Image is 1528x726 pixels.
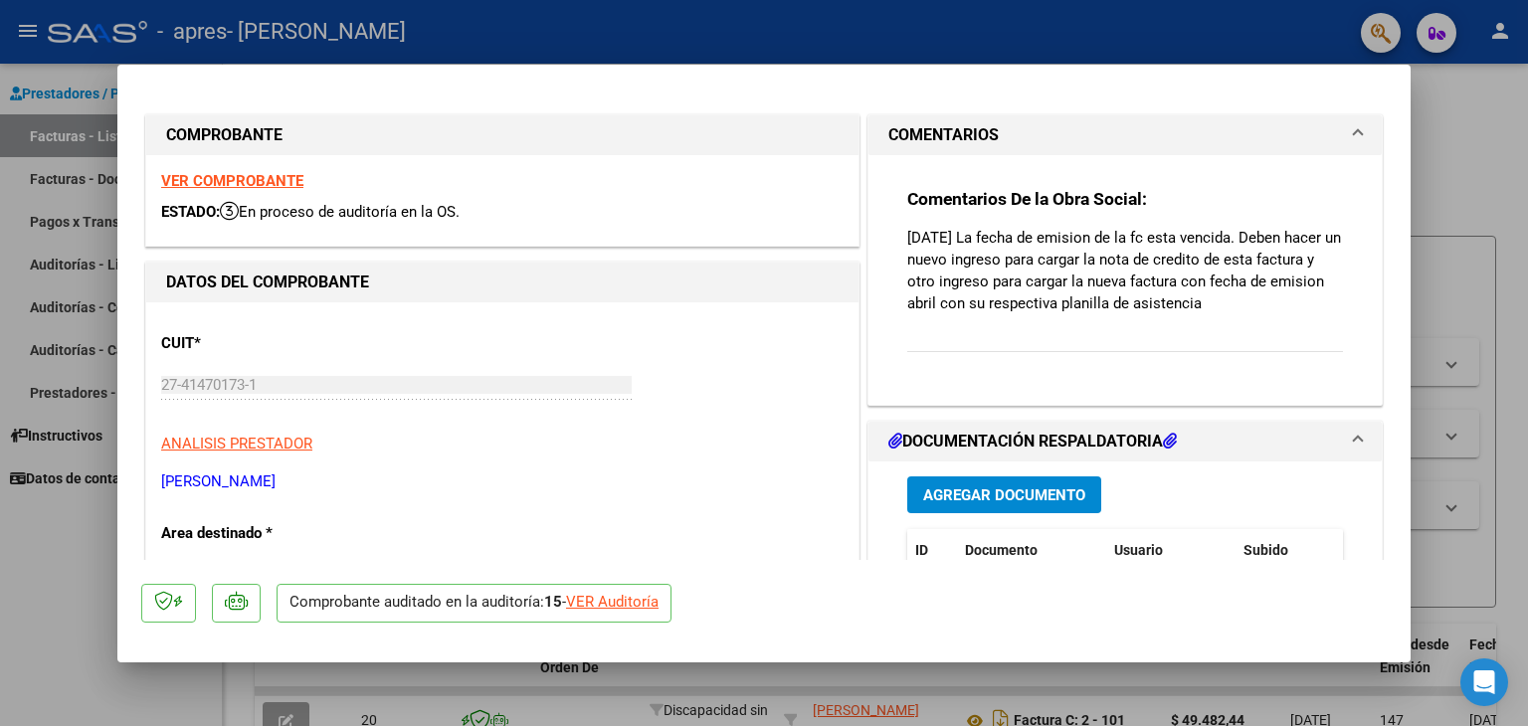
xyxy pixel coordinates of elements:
[166,272,369,291] strong: DATOS DEL COMPROBANTE
[566,591,659,614] div: VER Auditoría
[868,422,1382,461] mat-expansion-panel-header: DOCUMENTACIÓN RESPALDATORIA
[915,542,928,558] span: ID
[868,155,1382,405] div: COMENTARIOS
[161,172,303,190] a: VER COMPROBANTE
[1335,529,1434,572] datatable-header-cell: Acción
[161,435,312,453] span: ANALISIS PRESTADOR
[161,522,366,545] p: Area destinado *
[1243,542,1288,558] span: Subido
[1460,658,1508,706] div: Open Intercom Messenger
[888,123,999,147] h1: COMENTARIOS
[1114,542,1163,558] span: Usuario
[166,125,283,144] strong: COMPROBANTE
[888,430,1177,454] h1: DOCUMENTACIÓN RESPALDATORIA
[544,593,562,611] strong: 15
[868,115,1382,155] mat-expansion-panel-header: COMENTARIOS
[161,470,844,493] p: [PERSON_NAME]
[277,584,671,623] p: Comprobante auditado en la auditoría: -
[923,486,1085,504] span: Agregar Documento
[161,203,220,221] span: ESTADO:
[907,189,1147,209] strong: Comentarios De la Obra Social:
[957,529,1106,572] datatable-header-cell: Documento
[907,227,1343,314] p: [DATE] La fecha de emision de la fc esta vencida. Deben hacer un nuevo ingreso para cargar la not...
[907,529,957,572] datatable-header-cell: ID
[1236,529,1335,572] datatable-header-cell: Subido
[965,542,1038,558] span: Documento
[161,332,366,355] p: CUIT
[220,203,460,221] span: En proceso de auditoría en la OS.
[1106,529,1236,572] datatable-header-cell: Usuario
[907,476,1101,513] button: Agregar Documento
